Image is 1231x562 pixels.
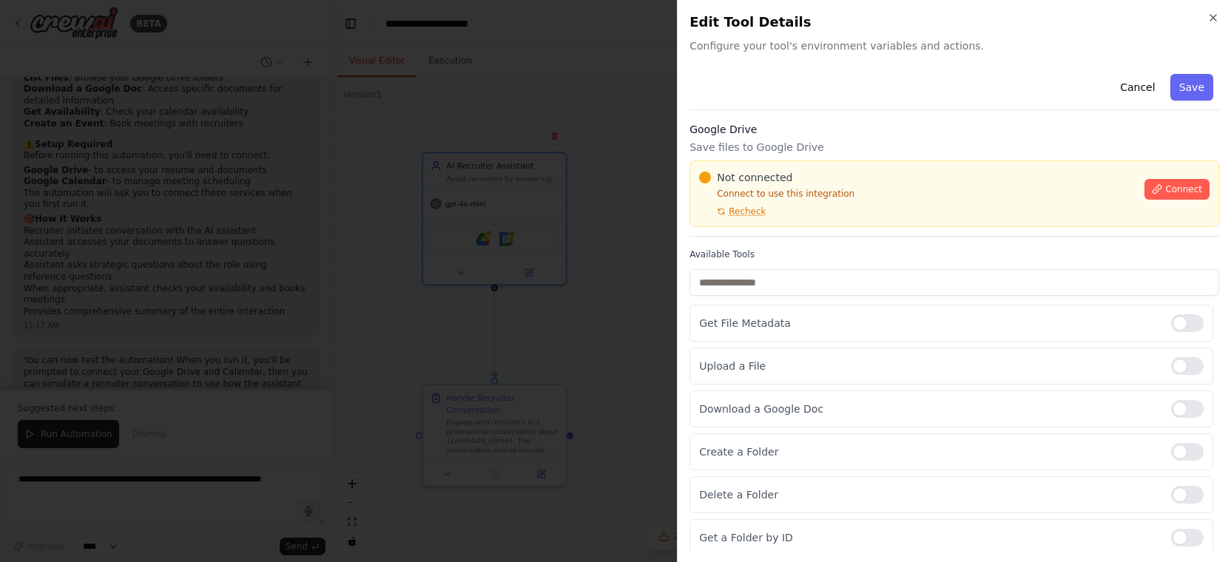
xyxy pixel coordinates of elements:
[1111,74,1164,101] button: Cancel
[699,188,1136,200] p: Connect to use this integration
[1170,74,1213,101] button: Save
[1144,179,1210,200] button: Connect
[689,248,1219,260] label: Available Tools
[699,530,1159,545] p: Get a Folder by ID
[689,38,1219,53] span: Configure your tool's environment variables and actions.
[689,122,1219,137] h3: Google Drive
[699,316,1159,331] p: Get File Metadata
[699,206,766,217] button: Recheck
[729,206,766,217] span: Recheck
[689,140,1219,155] p: Save files to Google Drive
[717,170,792,185] span: Not connected
[699,444,1159,459] p: Create a Folder
[699,359,1159,373] p: Upload a File
[699,487,1159,502] p: Delete a Folder
[689,12,1219,33] h2: Edit Tool Details
[699,402,1159,416] p: Download a Google Doc
[1165,183,1202,195] span: Connect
